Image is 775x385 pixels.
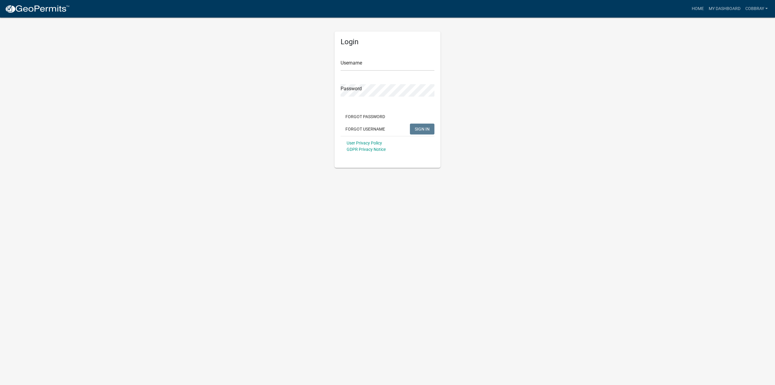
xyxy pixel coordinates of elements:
a: Home [689,3,706,15]
button: Forgot Username [341,124,390,134]
a: cobbray [743,3,770,15]
a: User Privacy Policy [347,141,382,145]
button: SIGN IN [410,124,434,134]
a: GDPR Privacy Notice [347,147,386,152]
span: SIGN IN [415,126,430,131]
button: Forgot Password [341,111,390,122]
a: My Dashboard [706,3,743,15]
h5: Login [341,38,434,46]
